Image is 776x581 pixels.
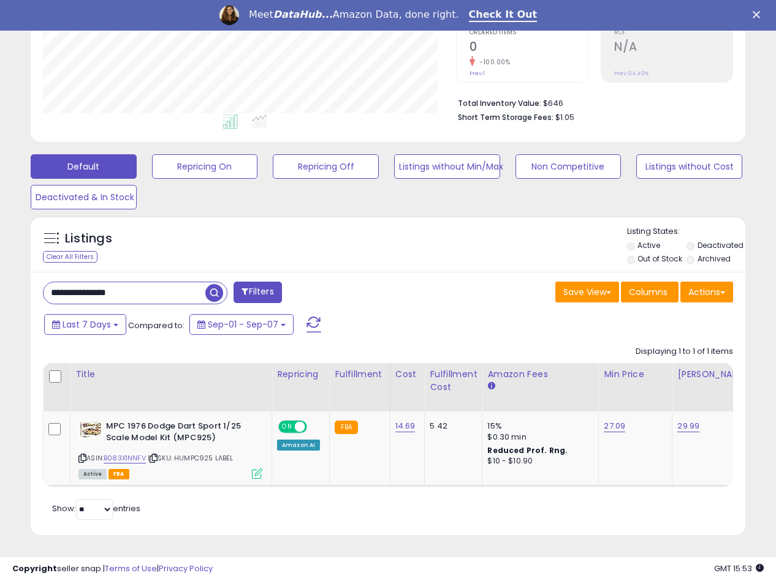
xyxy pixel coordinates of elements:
span: Show: entries [52,503,140,514]
div: Fulfillment [335,368,384,381]
div: Min Price [604,368,667,381]
span: $1.05 [555,111,574,123]
span: ROI [614,29,732,36]
span: | SKU: HUMPC925 LABEL [148,453,234,463]
button: Deactivated & In Stock [31,185,137,209]
a: 27.09 [604,420,625,432]
div: Cost [395,368,420,381]
strong: Copyright [12,563,57,574]
div: 5.42 [430,421,473,432]
span: Ordered Items [470,29,588,36]
button: Save View [555,282,619,302]
a: Check It Out [469,9,538,22]
label: Archived [698,253,731,264]
button: Actions [680,282,733,302]
div: Clear All Filters [43,251,97,263]
div: Displaying 1 to 1 of 1 items [636,346,733,358]
button: Filters [234,282,281,303]
button: Repricing On [152,154,258,179]
a: Privacy Policy [159,563,213,574]
div: Amazon AI [277,440,320,451]
div: Fulfillment Cost [430,368,477,394]
a: B083X1NNFV [104,453,146,463]
div: 15% [487,421,589,432]
button: Sep-01 - Sep-07 [189,314,294,335]
button: Listings without Cost [636,154,742,179]
button: Last 7 Days [44,314,126,335]
div: $0.30 min [487,432,589,443]
small: Amazon Fees. [487,381,495,392]
span: Sep-01 - Sep-07 [208,318,278,331]
button: Columns [621,282,679,302]
b: Reduced Prof. Rng. [487,445,568,455]
button: Repricing Off [273,154,379,179]
span: 2025-09-15 15:53 GMT [714,563,764,574]
label: Out of Stock [637,253,682,264]
img: Profile image for Georgie [219,6,239,25]
small: Prev: 94.49% [614,70,649,77]
div: Amazon Fees [487,368,593,381]
b: Total Inventory Value: [458,98,541,108]
span: Last 7 Days [63,318,111,331]
div: ASIN: [78,421,262,478]
p: Listing States: [627,226,746,238]
button: Listings without Min/Max [394,154,500,179]
div: seller snap | | [12,563,213,575]
h2: N/A [614,40,732,56]
span: Columns [629,286,668,298]
button: Non Competitive [515,154,622,179]
small: FBA [335,421,357,434]
span: Compared to: [128,320,184,331]
small: -100.00% [475,58,510,67]
div: [PERSON_NAME] [677,368,750,381]
b: MPC 1976 Dodge Dart Sport 1/25 Scale Model Kit (MPC925) [106,421,255,446]
img: 51xXJ2xn5qL._SL40_.jpg [78,421,103,439]
b: Short Term Storage Fees: [458,112,553,122]
h5: Listings [65,230,112,247]
i: DataHub... [273,9,333,20]
a: Terms of Use [105,563,157,574]
h2: 0 [470,40,588,56]
button: Default [31,154,137,179]
span: All listings currently available for purchase on Amazon [78,469,107,479]
label: Active [637,240,660,250]
div: Close [753,11,765,18]
label: Deactivated [698,240,744,250]
div: Repricing [277,368,324,381]
small: Prev: 1 [470,70,485,77]
a: 29.99 [677,420,699,432]
li: $646 [458,95,724,110]
div: Title [75,368,267,381]
div: Meet Amazon Data, done right. [249,9,459,21]
span: FBA [108,469,129,479]
span: OFF [305,422,325,432]
span: ON [280,422,295,432]
a: 14.69 [395,420,416,432]
div: $10 - $10.90 [487,456,589,467]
